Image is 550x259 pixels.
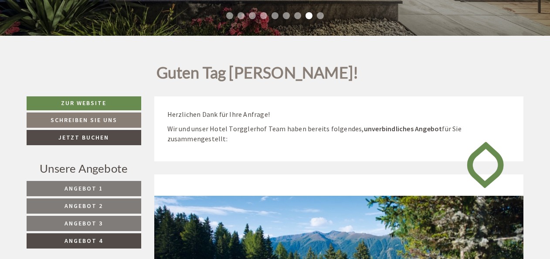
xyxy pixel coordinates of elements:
p: Herzlichen Dank für Ihre Anfrage! [167,109,511,119]
div: Unsere Angebote [27,160,141,177]
p: Wir und unser Hotel Torgglerhof Team haben bereits folgendes, für Sie zusammengestellt: [167,124,511,144]
span: Angebot 2 [65,202,103,210]
div: [GEOGRAPHIC_DATA] [14,26,138,33]
span: Angebot 4 [65,237,103,245]
small: 10:39 [14,43,138,49]
div: [DATE] [156,7,187,22]
button: Senden [291,230,343,245]
h1: Guten Tag [PERSON_NAME]! [156,64,359,86]
div: Guten Tag, wie können wir Ihnen helfen? [7,24,143,51]
span: Angebot 3 [65,219,103,227]
a: Zur Website [27,96,141,110]
strong: unverbindliches Angebot [364,124,442,133]
span: Angebot 1 [65,184,103,192]
a: Schreiben Sie uns [27,112,141,128]
a: Jetzt buchen [27,130,141,145]
img: image [460,134,510,196]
